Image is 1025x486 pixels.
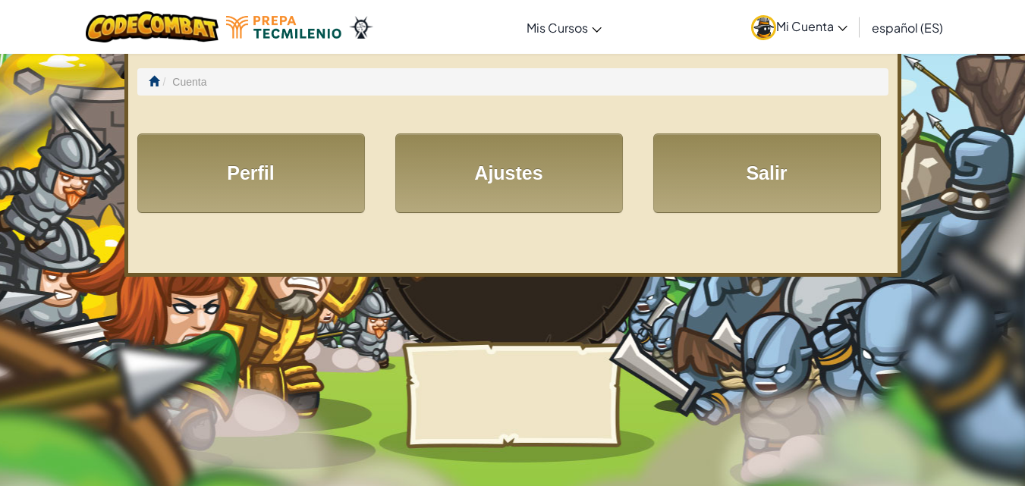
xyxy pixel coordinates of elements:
[137,133,365,213] a: Perfil
[159,74,207,89] li: Cuenta
[349,16,373,39] img: Ozaria
[744,3,855,51] a: Mi Cuenta
[872,20,943,36] span: español (ES)
[751,15,776,40] img: avatar
[653,133,881,213] a: Salir
[776,18,847,34] span: Mi Cuenta
[86,11,219,42] img: CodeCombat logo
[226,16,341,39] img: Tecmilenio logo
[527,20,588,36] span: Mis Cursos
[864,7,951,48] a: español (ES)
[519,7,609,48] a: Mis Cursos
[395,133,623,213] a: Ajustes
